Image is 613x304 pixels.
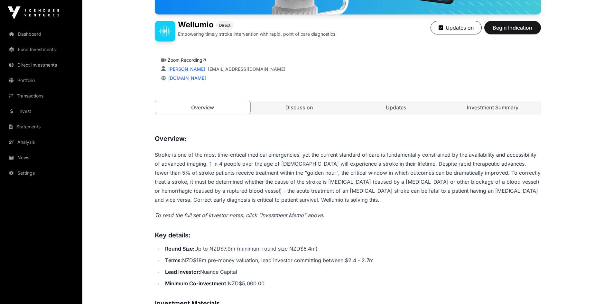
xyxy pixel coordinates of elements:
[166,75,206,81] a: [DOMAIN_NAME]
[163,244,541,253] li: Up to NZD$7.9m (minimum round size NZD$6.4m)
[8,6,59,19] img: Icehouse Ventures Logo
[165,280,228,287] strong: Minimum Co-investment:
[165,257,182,263] strong: Terms:
[5,166,77,180] a: Settings
[168,57,206,63] a: Zoom Recording
[167,66,205,72] a: [PERSON_NAME]
[348,101,444,114] a: Updates
[178,31,337,37] p: Empowering timely stroke intervention with rapid, point of care diagnostics.
[208,66,285,72] a: [EMAIL_ADDRESS][DOMAIN_NAME]
[163,267,541,276] li: Nuance Capital
[165,269,199,275] strong: Lead investor
[484,27,541,34] a: Begin Indication
[431,21,482,34] button: Updates on
[5,27,77,41] a: Dashboard
[492,24,533,32] span: Begin Indication
[5,135,77,149] a: Analysis
[5,58,77,72] a: Direct Investments
[163,256,541,265] li: NZD$18m pre-money valuation, lead investor committing between $2.4 - 2.7m
[163,279,541,288] li: NZD$5,000.00
[445,101,541,114] a: Investment Summary
[219,23,230,28] span: Direct
[165,245,194,252] strong: Round Size:
[5,42,77,57] a: Fund Investments
[5,89,77,103] a: Transactions
[155,230,541,240] h3: Key details:
[5,151,77,165] a: News
[581,273,613,304] iframe: Chat Widget
[155,101,541,114] nav: Tabs
[178,21,214,30] h1: Wellumio
[5,73,77,88] a: Portfolio
[155,134,541,144] h3: Overview:
[155,101,251,114] a: Overview
[5,104,77,118] a: Invest
[5,120,77,134] a: Statements
[155,21,175,41] img: Wellumio
[155,212,324,218] em: To read the full set of investor notes, click "Investment Memo" above.
[252,101,347,114] a: Discussion
[155,150,541,204] p: Stroke is one of the most time-critical medical emergencies, yet the current standard of care is ...
[484,21,541,34] button: Begin Indication
[199,269,200,275] strong: :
